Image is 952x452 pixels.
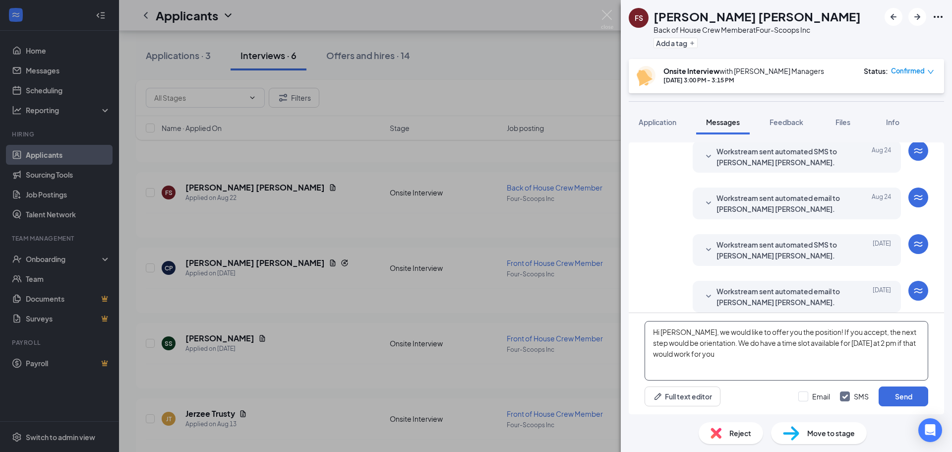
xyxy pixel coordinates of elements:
[703,197,714,209] svg: SmallChevronDown
[911,11,923,23] svg: ArrowRight
[663,66,824,76] div: with [PERSON_NAME] Managers
[891,66,925,76] span: Confirmed
[879,387,928,406] button: Send
[716,239,846,261] span: Workstream sent automated SMS to [PERSON_NAME] [PERSON_NAME].
[872,146,891,168] span: Aug 24
[912,192,924,203] svg: WorkstreamLogo
[886,118,899,127] span: Info
[716,193,846,214] span: Workstream sent automated email to [PERSON_NAME] [PERSON_NAME].
[716,286,846,308] span: Workstream sent automated email to [PERSON_NAME] [PERSON_NAME].
[645,321,928,381] textarea: Hi [PERSON_NAME], we would like to offer you the position! If you accept, the next step would be ...
[653,391,663,401] svg: Pen
[654,8,861,25] h1: [PERSON_NAME] [PERSON_NAME]
[932,11,944,23] svg: Ellipses
[639,118,676,127] span: Application
[654,38,698,48] button: PlusAdd a tag
[703,291,714,303] svg: SmallChevronDown
[703,244,714,256] svg: SmallChevronDown
[807,428,855,439] span: Move to stage
[689,40,695,46] svg: Plus
[912,285,924,297] svg: WorkstreamLogo
[912,238,924,250] svg: WorkstreamLogo
[729,428,751,439] span: Reject
[864,66,888,76] div: Status :
[654,25,861,35] div: Back of House Crew Member at Four-Scoops Inc
[645,387,720,406] button: Full text editorPen
[888,11,899,23] svg: ArrowLeftNew
[635,13,643,23] div: FS
[716,146,846,168] span: Workstream sent automated SMS to [PERSON_NAME] [PERSON_NAME].
[835,118,850,127] span: Files
[872,193,891,214] span: Aug 24
[908,8,926,26] button: ArrowRight
[703,151,714,163] svg: SmallChevronDown
[918,418,942,442] div: Open Intercom Messenger
[706,118,740,127] span: Messages
[663,66,719,75] b: Onsite Interview
[770,118,803,127] span: Feedback
[873,239,891,261] span: [DATE]
[885,8,902,26] button: ArrowLeftNew
[927,68,934,75] span: down
[663,76,824,84] div: [DATE] 3:00 PM - 3:15 PM
[873,286,891,308] span: [DATE]
[912,145,924,157] svg: WorkstreamLogo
